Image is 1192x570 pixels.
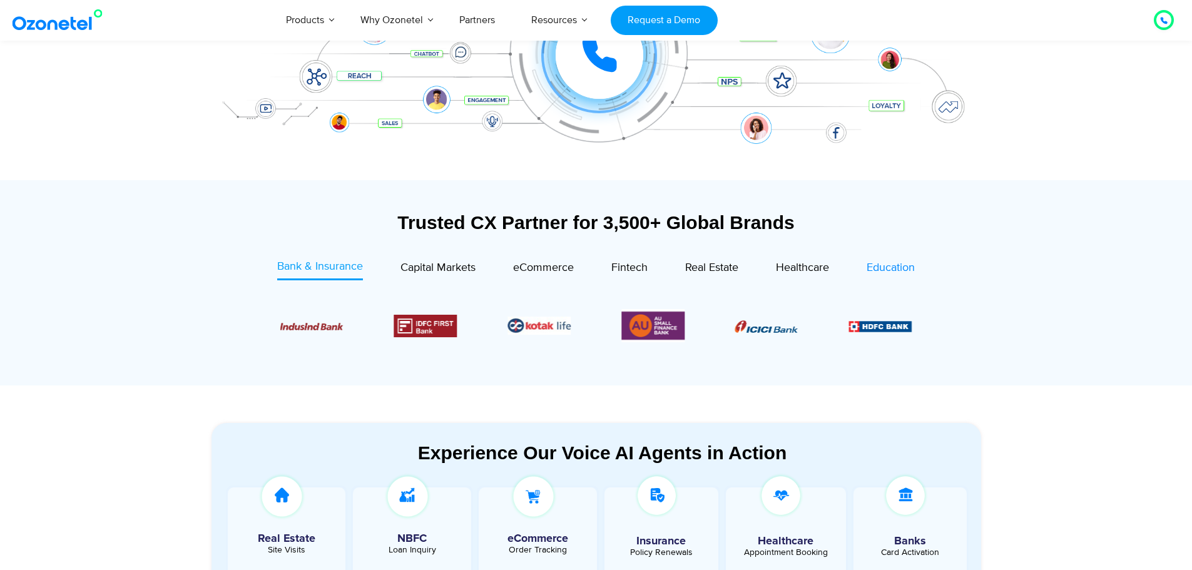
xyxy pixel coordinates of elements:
[359,546,465,554] div: Loan Inquiry
[513,261,574,275] span: eCommerce
[611,548,712,557] div: Policy Renewals
[776,258,829,280] a: Healthcare
[735,320,798,333] img: Picture8.png
[224,442,981,464] div: Experience Our Voice AI Agents in Action
[513,258,574,280] a: eCommerce
[735,548,837,557] div: Appointment Booking
[611,261,648,275] span: Fintech
[867,258,915,280] a: Education
[685,258,738,280] a: Real Estate
[611,536,712,547] h5: Insurance
[400,258,476,280] a: Capital Markets
[849,321,912,332] img: Picture9.png
[234,546,340,554] div: Site Visits
[277,260,363,273] span: Bank & Insurance
[394,315,457,337] img: Picture12.png
[621,309,685,342] div: 6 / 6
[776,261,829,275] span: Healthcare
[211,211,981,233] div: Trusted CX Partner for 3,500+ Global Brands
[280,323,343,330] img: Picture10.png
[234,533,340,544] h5: Real Estate
[849,318,912,333] div: 2 / 6
[280,309,912,342] div: Image Carousel
[280,318,343,333] div: 3 / 6
[507,317,571,335] img: Picture26.jpg
[860,536,961,547] h5: Banks
[507,317,571,335] div: 5 / 6
[611,6,718,35] a: Request a Demo
[400,261,476,275] span: Capital Markets
[485,533,591,544] h5: eCommerce
[867,261,915,275] span: Education
[685,261,738,275] span: Real Estate
[359,533,465,544] h5: NBFC
[485,546,591,554] div: Order Tracking
[735,536,837,547] h5: Healthcare
[860,548,961,557] div: Card Activation
[735,318,798,333] div: 1 / 6
[394,315,457,337] div: 4 / 6
[611,258,648,280] a: Fintech
[277,258,363,280] a: Bank & Insurance
[621,309,685,342] img: Picture13.png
